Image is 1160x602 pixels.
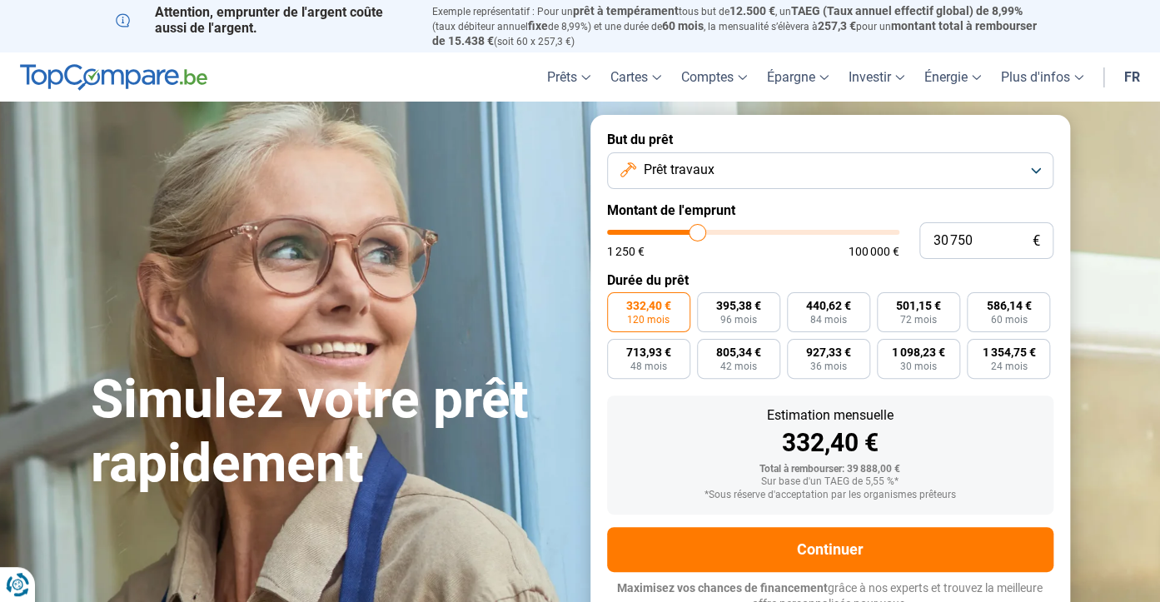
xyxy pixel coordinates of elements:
[991,52,1093,102] a: Plus d'infos
[818,19,856,32] span: 257,3 €
[620,490,1040,501] div: *Sous réserve d'acceptation par les organismes prêteurs
[607,202,1053,218] label: Montant de l'emprunt
[91,368,570,496] h1: Simulez votre prêt rapidement
[914,52,991,102] a: Énergie
[432,4,1045,48] p: Exemple représentatif : Pour un tous but de , un (taux débiteur annuel de 8,99%) et une durée de ...
[662,19,704,32] span: 60 mois
[432,19,1037,47] span: montant total à rembourser de 15.438 €
[982,346,1035,358] span: 1 354,75 €
[757,52,839,102] a: Épargne
[720,315,757,325] span: 96 mois
[600,52,671,102] a: Cartes
[607,272,1053,288] label: Durée du prêt
[643,161,714,179] span: Prêt travaux
[1033,234,1040,248] span: €
[729,4,775,17] span: 12.500 €
[806,346,851,358] span: 927,33 €
[892,346,945,358] span: 1 098,23 €
[716,346,761,358] span: 805,34 €
[849,246,899,257] span: 100 000 €
[617,581,828,595] span: Maximisez vos chances de financement
[620,464,1040,475] div: Total à rembourser: 39 888,00 €
[620,409,1040,422] div: Estimation mensuelle
[839,52,914,102] a: Investir
[1114,52,1150,102] a: fr
[720,361,757,371] span: 42 mois
[806,300,851,311] span: 440,62 €
[607,132,1053,147] label: But du prêt
[716,300,761,311] span: 395,38 €
[528,19,548,32] span: fixe
[896,300,941,311] span: 501,15 €
[627,315,670,325] span: 120 mois
[620,430,1040,455] div: 332,40 €
[990,361,1027,371] span: 24 mois
[537,52,600,102] a: Prêts
[626,346,671,358] span: 713,93 €
[900,315,937,325] span: 72 mois
[810,315,847,325] span: 84 mois
[630,361,667,371] span: 48 mois
[607,527,1053,572] button: Continuer
[20,64,207,91] img: TopCompare
[900,361,937,371] span: 30 mois
[620,476,1040,488] div: Sur base d'un TAEG de 5,55 %*
[573,4,679,17] span: prêt à tempérament
[116,4,412,36] p: Attention, emprunter de l'argent coûte aussi de l'argent.
[791,4,1023,17] span: TAEG (Taux annuel effectif global) de 8,99%
[986,300,1031,311] span: 586,14 €
[810,361,847,371] span: 36 mois
[671,52,757,102] a: Comptes
[626,300,671,311] span: 332,40 €
[607,246,645,257] span: 1 250 €
[607,152,1053,189] button: Prêt travaux
[990,315,1027,325] span: 60 mois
